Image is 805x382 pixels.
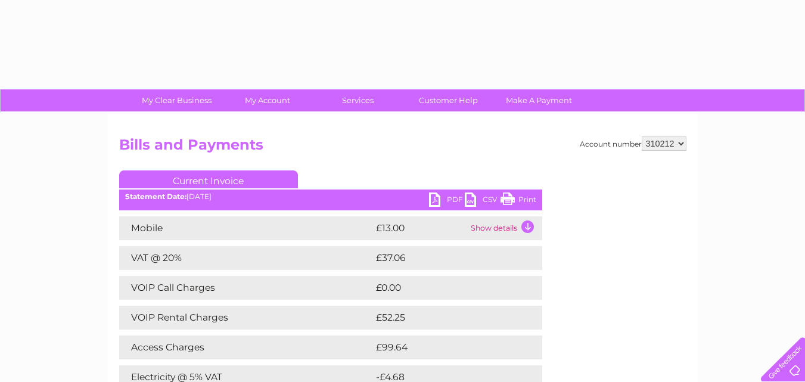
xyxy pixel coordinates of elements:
td: £13.00 [373,216,468,240]
td: £52.25 [373,306,518,330]
td: Show details [468,216,542,240]
a: Print [501,192,536,210]
a: My Clear Business [128,89,226,111]
a: Current Invoice [119,170,298,188]
td: Mobile [119,216,373,240]
a: Customer Help [399,89,498,111]
td: VOIP Call Charges [119,276,373,300]
a: PDF [429,192,465,210]
b: Statement Date: [125,192,187,201]
td: VOIP Rental Charges [119,306,373,330]
td: £99.64 [373,336,519,359]
h2: Bills and Payments [119,136,686,159]
div: [DATE] [119,192,542,201]
a: My Account [218,89,316,111]
a: Services [309,89,407,111]
a: CSV [465,192,501,210]
a: Make A Payment [490,89,588,111]
td: VAT @ 20% [119,246,373,270]
td: Access Charges [119,336,373,359]
td: £37.06 [373,246,518,270]
td: £0.00 [373,276,515,300]
div: Account number [580,136,686,151]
